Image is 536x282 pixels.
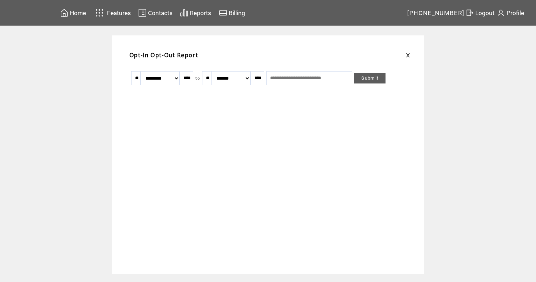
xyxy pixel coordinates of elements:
[229,9,245,16] span: Billing
[354,73,386,83] a: Submit
[464,7,496,18] a: Logout
[407,9,465,16] span: [PHONE_NUMBER]
[190,9,211,16] span: Reports
[107,9,131,16] span: Features
[496,7,525,18] a: Profile
[59,7,87,18] a: Home
[179,7,212,18] a: Reports
[138,8,147,17] img: contacts.svg
[137,7,174,18] a: Contacts
[92,6,132,20] a: Features
[148,9,173,16] span: Contacts
[497,8,505,17] img: profile.svg
[218,7,246,18] a: Billing
[507,9,524,16] span: Profile
[60,8,68,17] img: home.svg
[70,9,86,16] span: Home
[195,76,200,81] span: to
[219,8,227,17] img: creidtcard.svg
[129,51,198,59] span: Opt-In Opt-Out Report
[93,7,106,19] img: features.svg
[180,8,188,17] img: chart.svg
[475,9,495,16] span: Logout
[465,8,474,17] img: exit.svg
